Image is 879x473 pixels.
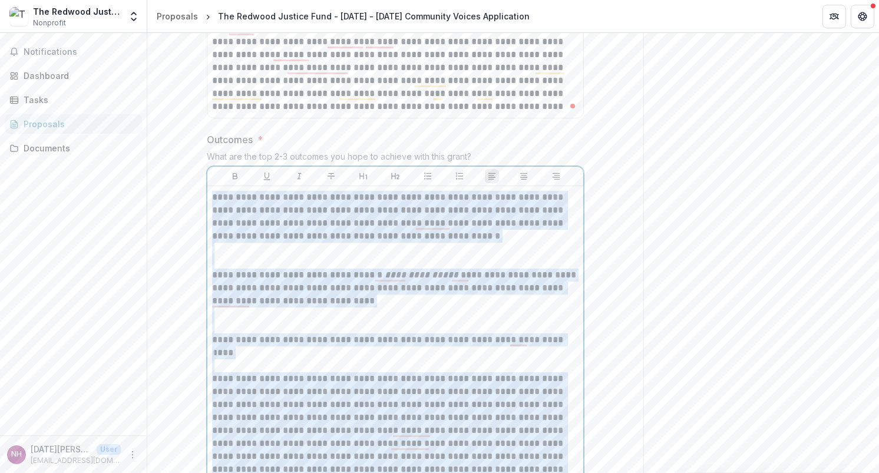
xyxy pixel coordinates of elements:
button: Notifications [5,42,142,61]
button: Align Center [517,169,531,183]
button: Heading 2 [388,169,402,183]
a: Proposals [5,114,142,134]
button: Open entity switcher [125,5,142,28]
div: The Redwood Justice Fund - [DATE] - [DATE] Community Voices Application [218,10,530,22]
button: Bullet List [421,169,435,183]
a: Tasks [5,90,142,110]
a: Dashboard [5,66,142,85]
p: [EMAIL_ADDRESS][DOMAIN_NAME] [31,455,121,466]
button: Strike [324,169,338,183]
button: Bold [228,169,242,183]
img: The Redwood Justice Fund [9,7,28,26]
div: Documents [24,142,133,154]
button: Align Left [485,169,499,183]
p: User [97,444,121,455]
p: Outcomes [207,133,253,147]
div: Noel Hanrahan [11,451,22,458]
div: What are the top 2-3 outcomes you hope to achieve with this grant? [207,151,584,166]
span: Nonprofit [33,18,66,28]
div: Tasks [24,94,133,106]
span: Notifications [24,47,137,57]
button: Align Right [549,169,563,183]
button: Underline [260,169,274,183]
a: Proposals [152,8,203,25]
div: Proposals [24,118,133,130]
button: Heading 1 [356,169,371,183]
button: Ordered List [452,169,467,183]
div: Proposals [157,10,198,22]
nav: breadcrumb [152,8,534,25]
button: Partners [822,5,846,28]
button: Get Help [851,5,874,28]
p: [DATE][PERSON_NAME] [31,443,92,455]
div: Dashboard [24,70,133,82]
button: Italicize [292,169,306,183]
div: The Redwood Justice Fund [33,5,121,18]
button: More [125,448,140,462]
a: Documents [5,138,142,158]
